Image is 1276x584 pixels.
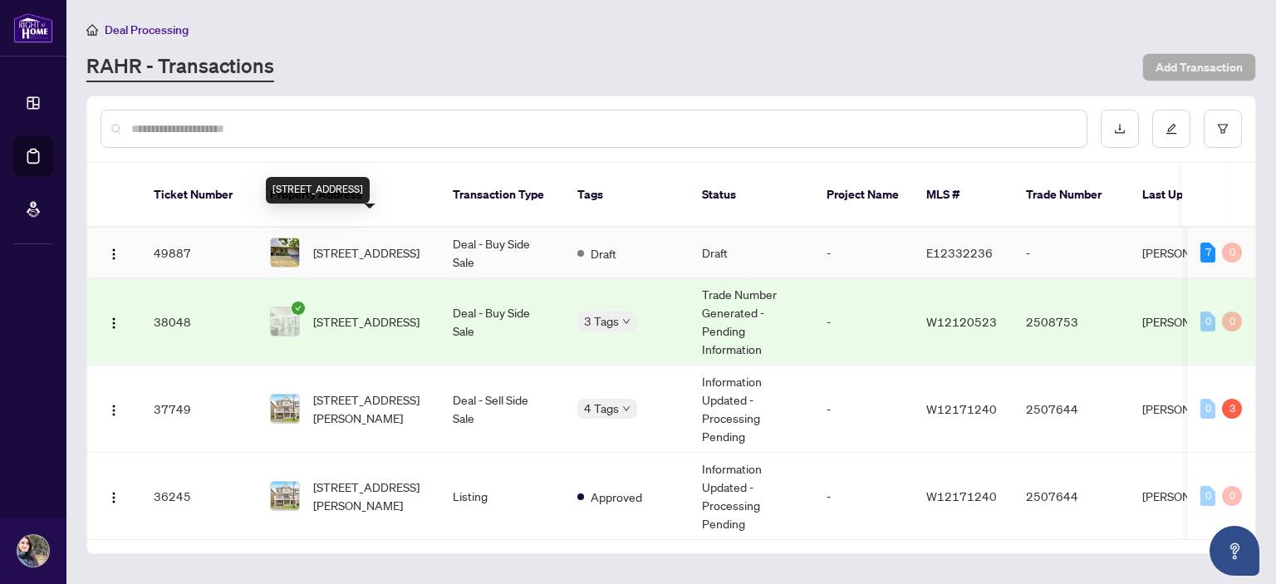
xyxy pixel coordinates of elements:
[689,163,813,228] th: Status
[1114,123,1126,135] span: download
[1222,486,1242,506] div: 0
[926,401,997,416] span: W12171240
[271,307,299,336] img: thumbnail-img
[926,314,997,329] span: W12120523
[313,478,426,514] span: [STREET_ADDRESS][PERSON_NAME]
[913,163,1013,228] th: MLS #
[1129,228,1254,278] td: [PERSON_NAME]
[591,488,642,506] span: Approved
[1142,53,1256,81] button: Add Transaction
[17,535,49,567] img: Profile Icon
[271,238,299,267] img: thumbnail-img
[813,366,913,453] td: -
[1013,453,1129,540] td: 2507644
[1129,163,1254,228] th: Last Updated By
[1222,312,1242,331] div: 0
[1222,243,1242,263] div: 0
[813,278,913,366] td: -
[313,312,420,331] span: [STREET_ADDRESS]
[105,22,189,37] span: Deal Processing
[140,163,257,228] th: Ticket Number
[622,317,631,326] span: down
[439,228,564,278] td: Deal - Buy Side Sale
[926,245,993,260] span: E12332236
[1166,123,1177,135] span: edit
[439,366,564,453] td: Deal - Sell Side Sale
[101,395,127,422] button: Logo
[813,228,913,278] td: -
[584,399,619,418] span: 4 Tags
[439,453,564,540] td: Listing
[689,453,813,540] td: Information Updated - Processing Pending
[1200,312,1215,331] div: 0
[1129,366,1254,453] td: [PERSON_NAME]
[86,24,98,36] span: home
[107,491,120,504] img: Logo
[1129,278,1254,366] td: [PERSON_NAME]
[257,163,439,228] th: Property Address
[1200,243,1215,263] div: 7
[1013,366,1129,453] td: 2507644
[1013,163,1129,228] th: Trade Number
[1013,228,1129,278] td: -
[584,312,619,331] span: 3 Tags
[140,453,257,540] td: 36245
[591,244,616,263] span: Draft
[439,278,564,366] td: Deal - Buy Side Sale
[1129,453,1254,540] td: [PERSON_NAME]
[86,52,274,82] a: RAHR - Transactions
[13,12,53,43] img: logo
[292,302,305,315] span: check-circle
[313,390,426,427] span: [STREET_ADDRESS][PERSON_NAME]
[140,228,257,278] td: 49887
[101,308,127,335] button: Logo
[101,483,127,509] button: Logo
[140,366,257,453] td: 37749
[107,404,120,417] img: Logo
[439,163,564,228] th: Transaction Type
[107,317,120,330] img: Logo
[101,239,127,266] button: Logo
[622,405,631,413] span: down
[313,243,420,262] span: [STREET_ADDRESS]
[271,395,299,423] img: thumbnail-img
[1200,486,1215,506] div: 0
[1204,110,1242,148] button: filter
[271,482,299,510] img: thumbnail-img
[689,366,813,453] td: Information Updated - Processing Pending
[140,278,257,366] td: 38048
[689,228,813,278] td: Draft
[813,453,913,540] td: -
[1013,278,1129,366] td: 2508753
[107,248,120,261] img: Logo
[564,163,689,228] th: Tags
[1217,123,1229,135] span: filter
[926,488,997,503] span: W12171240
[1200,399,1215,419] div: 0
[1210,526,1259,576] button: Open asap
[1101,110,1139,148] button: download
[689,278,813,366] td: Trade Number Generated - Pending Information
[813,163,913,228] th: Project Name
[266,177,370,204] div: [STREET_ADDRESS]
[1222,399,1242,419] div: 3
[1152,110,1190,148] button: edit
